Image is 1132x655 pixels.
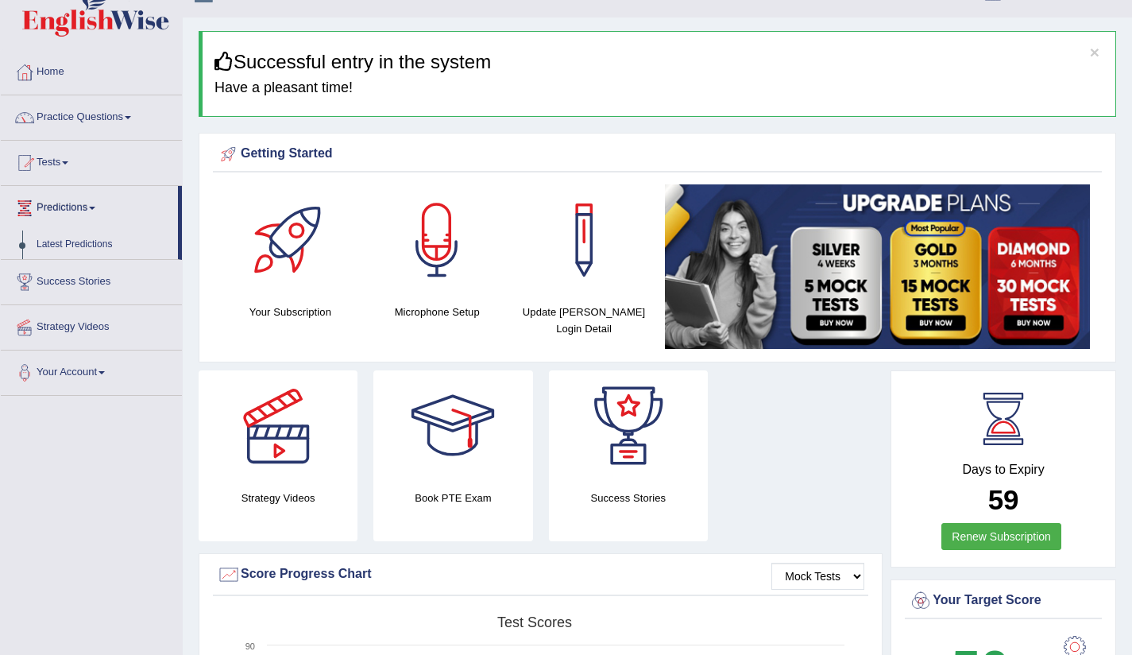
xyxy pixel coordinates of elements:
a: Your Account [1,351,182,390]
a: Strategy Videos [1,305,182,345]
a: Renew Subscription [941,523,1061,550]
h4: Days to Expiry [909,463,1098,477]
b: 59 [988,484,1019,515]
button: × [1090,44,1099,60]
h4: Success Stories [549,490,708,506]
h4: Strategy Videos [199,490,357,506]
h4: Microphone Setup [372,304,503,320]
a: Home [1,50,182,90]
div: Your Target Score [909,589,1098,613]
text: 90 [245,641,255,651]
a: Predictions [1,186,178,226]
div: Getting Started [217,142,1098,166]
h4: Update [PERSON_NAME] Login Detail [519,304,650,337]
img: small5.jpg [665,184,1090,349]
h4: Your Subscription [225,304,356,320]
a: Tests [1,141,182,180]
a: Practice Questions [1,95,182,135]
h3: Successful entry in the system [214,52,1103,72]
h4: Have a pleasant time! [214,80,1103,96]
a: Success Stories [1,260,182,300]
tspan: Test scores [497,614,572,630]
h4: Book PTE Exam [373,490,532,506]
div: Score Progress Chart [217,563,864,587]
a: Latest Predictions [29,231,178,259]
